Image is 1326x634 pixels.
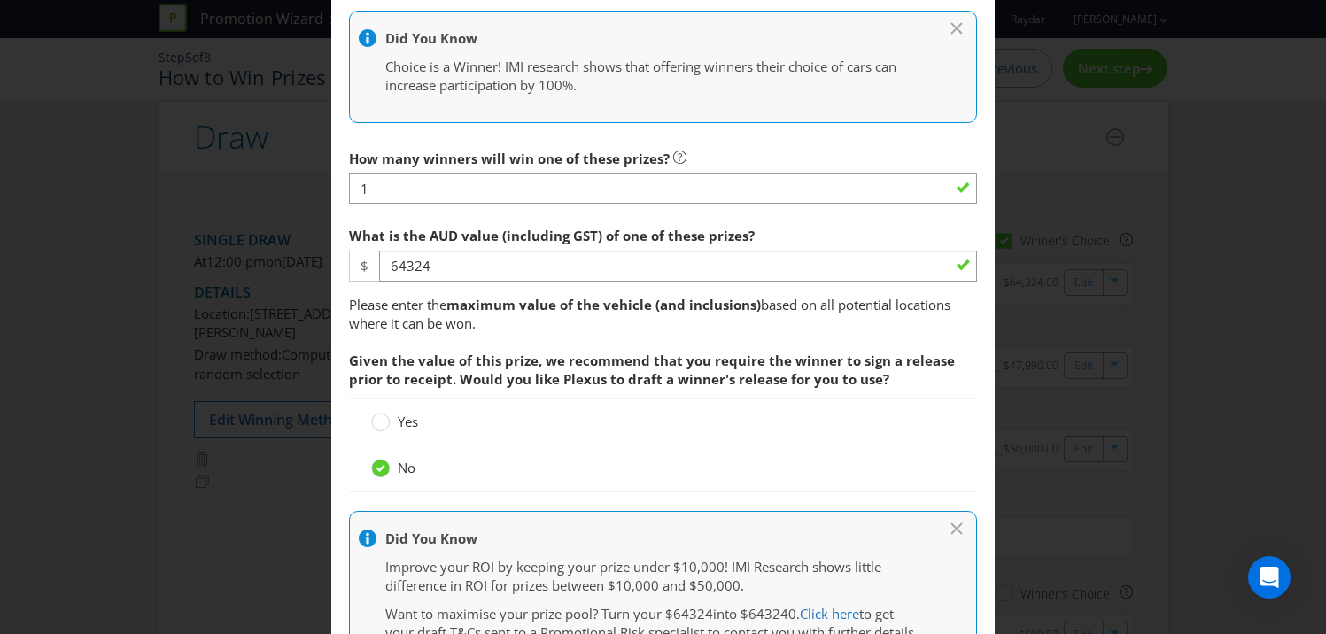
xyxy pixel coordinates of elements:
[385,558,923,596] p: Improve your ROI by keeping your prize under $10,000! IMI Research shows little difference in ROI...
[349,173,977,204] input: e.g. 5
[385,58,923,96] p: Choice is a Winner! IMI research shows that offering winners their choice of cars can increase pa...
[349,150,670,167] span: How many winners will win one of these prizes?
[349,227,755,244] span: What is the AUD value (including GST) of one of these prizes?
[713,605,748,622] span: into $
[349,296,950,332] span: based on all potential locations where it can be won.
[349,352,955,388] span: Given the value of this prize, we recommend that you require the winner to sign a release prior t...
[800,605,859,622] a: Click here
[796,605,800,622] span: .
[398,413,418,430] span: Yes
[349,296,446,313] span: Please enter the
[398,459,415,476] span: No
[1248,556,1291,599] div: Open Intercom Messenger
[349,251,379,282] span: $
[379,251,977,282] input: e.g. 100
[446,296,761,313] strong: maximum value of the vehicle (and inclusions)
[385,605,673,622] span: Want to maximise your prize pool? Turn your $
[748,605,796,622] span: 643240
[673,605,713,622] span: 64324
